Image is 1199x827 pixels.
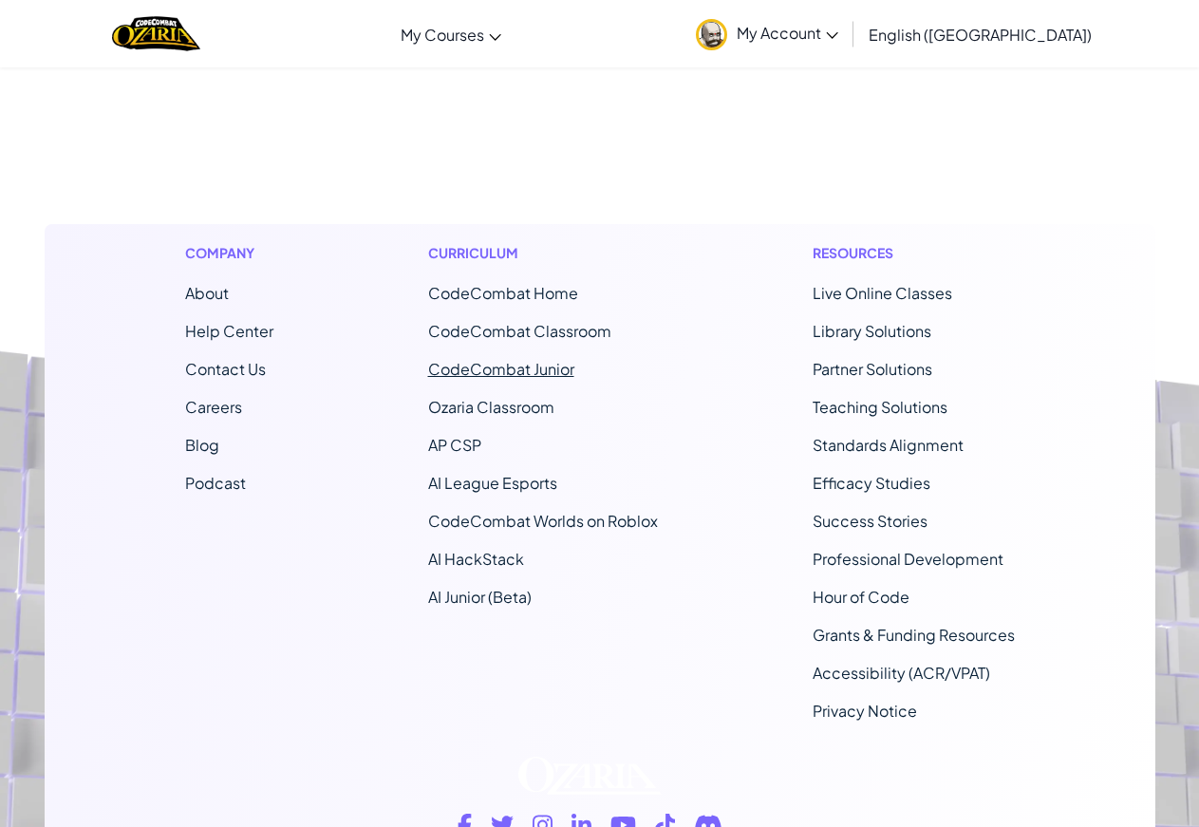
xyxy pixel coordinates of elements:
a: Standards Alignment [813,435,964,455]
a: CodeCombat Junior [428,359,574,379]
a: AP CSP [428,435,481,455]
a: Professional Development [813,549,1003,569]
img: Home [112,14,200,53]
span: English ([GEOGRAPHIC_DATA]) [869,25,1092,45]
span: CodeCombat Home [428,283,578,303]
span: Contact Us [185,359,266,379]
img: Ozaria logo [518,757,662,795]
a: AI League Esports [428,473,557,493]
a: My Account [686,4,848,64]
a: CodeCombat Classroom [428,321,611,341]
h1: Resources [813,243,1015,263]
a: Ozaria by CodeCombat logo [112,14,200,53]
a: Hour of Code [813,587,909,607]
a: CodeCombat Worlds on Roblox [428,511,658,531]
a: Efficacy Studies [813,473,930,493]
a: My Courses [391,9,511,60]
a: Podcast [185,473,246,493]
h1: Curriculum [428,243,658,263]
a: Accessibility (ACR/VPAT) [813,663,990,683]
a: Live Online Classes [813,283,952,303]
span: My Account [737,23,838,43]
span: Ozaria Classroom [428,397,554,417]
img: avatar [696,19,727,50]
a: AI Junior (Beta) [428,587,532,607]
a: Partner Solutions [813,359,932,379]
span: My Courses [401,25,484,45]
h1: Company [185,243,273,263]
a: English ([GEOGRAPHIC_DATA]) [859,9,1101,60]
a: Privacy Notice [813,701,917,721]
a: Blog [185,435,219,455]
a: Grants & Funding Resources [813,625,1015,645]
a: AI HackStack [428,549,524,569]
a: Careers [185,397,242,417]
a: About [185,283,229,303]
a: Help Center [185,321,273,341]
a: Library Solutions [813,321,931,341]
a: Teaching Solutions [813,397,947,417]
a: Success Stories [813,511,927,531]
